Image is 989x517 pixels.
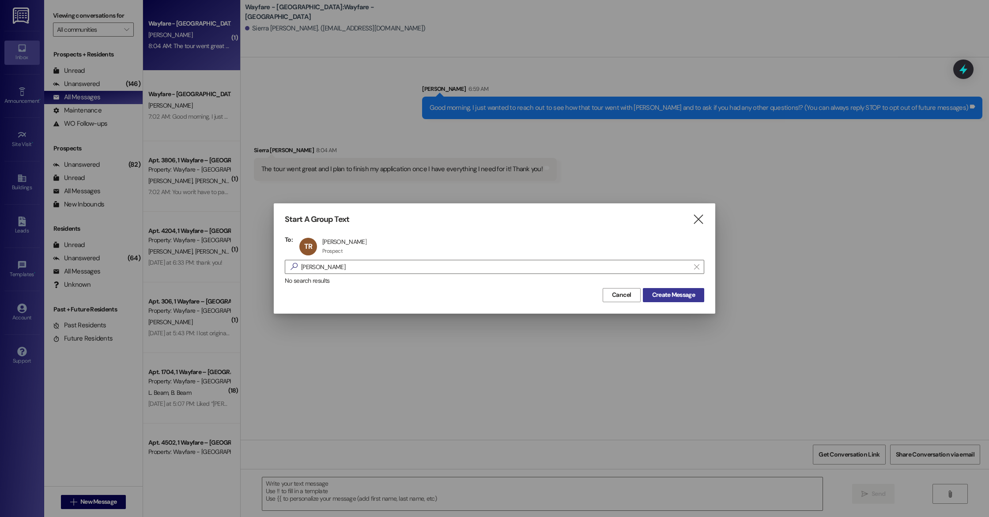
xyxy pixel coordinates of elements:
[652,290,695,300] span: Create Message
[612,290,631,300] span: Cancel
[285,214,349,225] h3: Start A Group Text
[690,260,704,273] button: Clear text
[603,288,641,302] button: Cancel
[301,261,690,273] input: Search for any contact or apartment
[643,288,704,302] button: Create Message
[285,236,293,244] h3: To:
[285,276,704,285] div: No search results
[694,263,699,270] i: 
[287,262,301,271] i: 
[322,238,366,246] div: [PERSON_NAME]
[304,242,312,251] span: TR
[692,215,704,224] i: 
[322,247,343,255] div: Prospect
